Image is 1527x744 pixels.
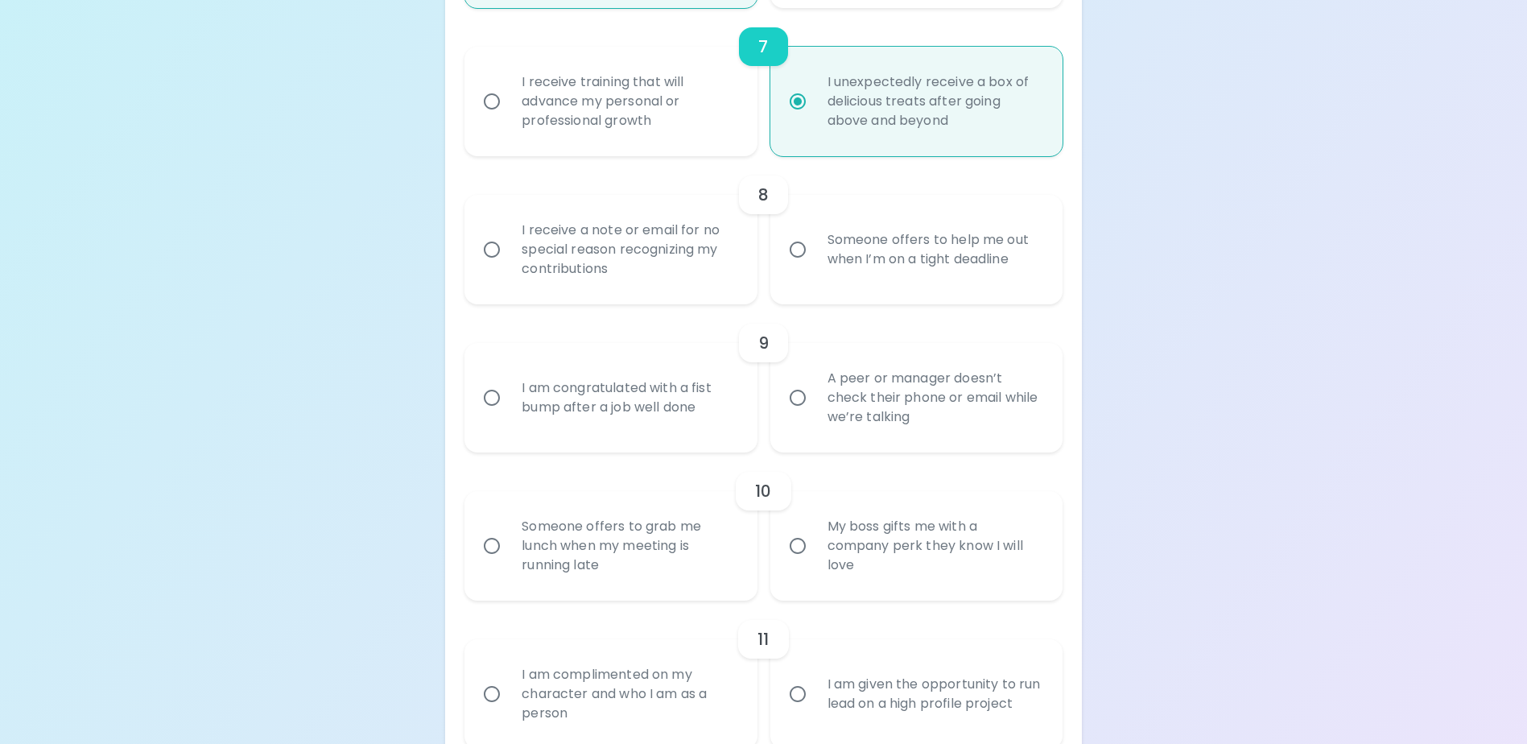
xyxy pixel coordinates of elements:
div: choice-group-check [464,156,1062,304]
div: choice-group-check [464,8,1062,156]
h6: 9 [758,330,769,356]
div: My boss gifts me with a company perk they know I will love [815,498,1054,594]
div: Someone offers to grab me lunch when my meeting is running late [509,498,748,594]
h6: 11 [757,626,769,652]
div: I receive training that will advance my personal or professional growth [509,53,748,150]
div: I am given the opportunity to run lead on a high profile project [815,655,1054,733]
div: choice-group-check [464,304,1062,453]
div: A peer or manager doesn’t check their phone or email while we’re talking [815,349,1054,446]
div: I receive a note or email for no special reason recognizing my contributions [509,201,748,298]
div: I unexpectedly receive a box of delicious treats after going above and beyond [815,53,1054,150]
h6: 8 [758,182,769,208]
h6: 10 [755,478,771,504]
div: I am congratulated with a fist bump after a job well done [509,359,748,436]
div: Someone offers to help me out when I’m on a tight deadline [815,211,1054,288]
h6: 7 [758,34,768,60]
div: I am complimented on my character and who I am as a person [509,646,748,742]
div: choice-group-check [464,453,1062,601]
